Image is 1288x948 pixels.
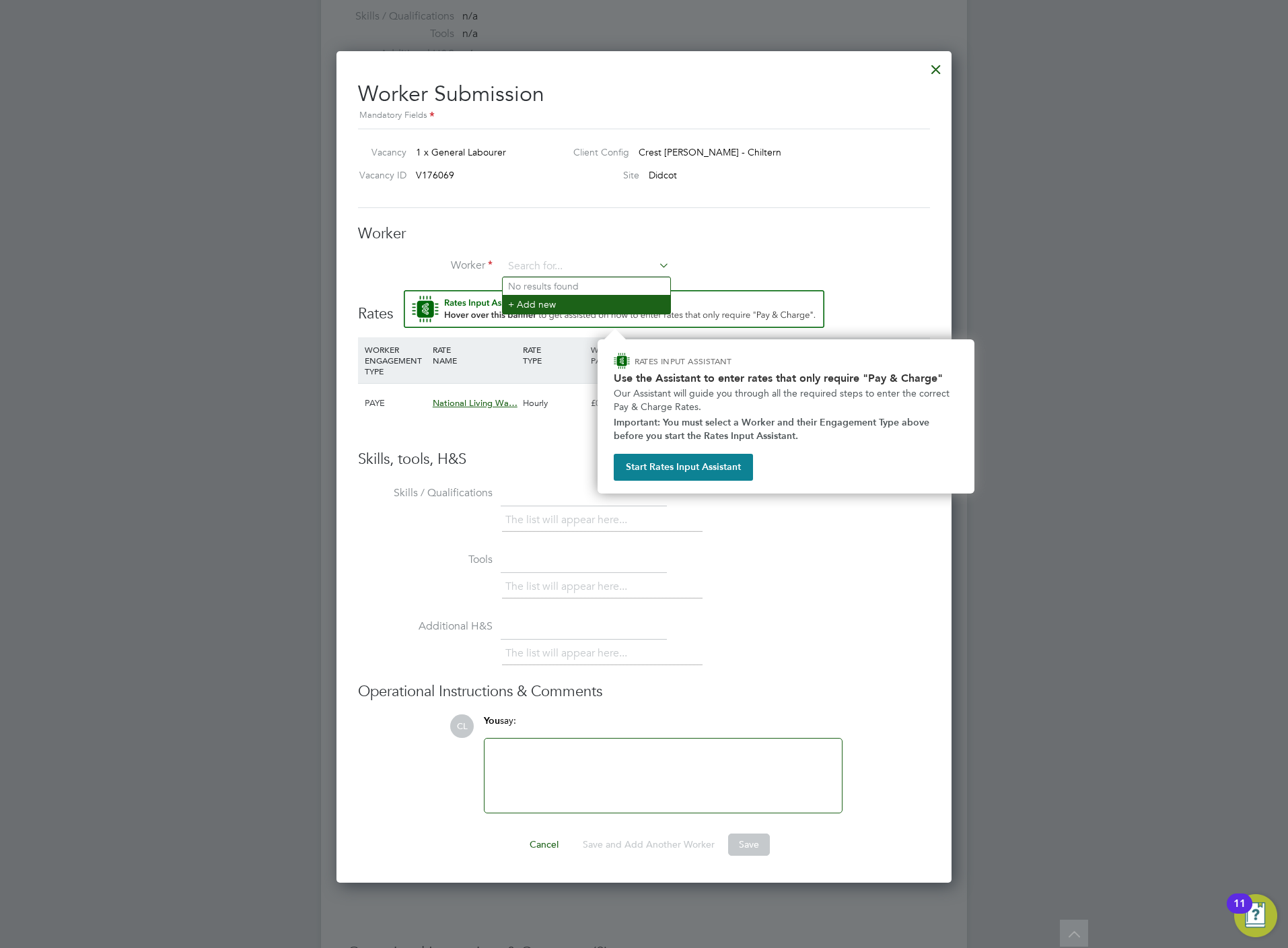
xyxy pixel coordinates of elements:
[358,290,930,324] h3: Rates
[358,259,493,273] label: Worker
[598,339,974,494] div: How to input Rates that only require Pay & Charge
[563,146,629,158] label: Client Config
[358,619,493,634] label: Additional H&S
[484,715,500,726] span: You
[433,397,517,409] span: National Living Wa…
[639,146,781,158] span: Crest [PERSON_NAME] - Chiltern
[519,834,569,855] button: Cancel
[1234,894,1277,937] button: Open Resource Center, 11 new notifications
[416,146,506,158] span: 1 x General Labourer
[587,337,655,372] div: WORKER PAY RATE
[484,714,843,738] div: say:
[358,108,930,123] div: Mandatory Fields
[649,169,677,181] span: Didcot
[587,384,655,423] div: £0.00
[503,295,670,313] li: + Add new
[563,169,639,181] label: Site
[635,355,803,367] p: RATES INPUT ASSISTANT
[505,644,633,663] li: The list will appear here...
[358,224,930,244] h3: Worker
[572,834,725,855] button: Save and Add Another Worker
[358,553,493,567] label: Tools
[416,169,454,181] span: V176069
[358,450,930,469] h3: Skills, tools, H&S
[505,578,633,596] li: The list will appear here...
[728,834,770,855] button: Save
[353,146,406,158] label: Vacancy
[450,714,474,738] span: CL
[353,169,406,181] label: Vacancy ID
[614,353,630,369] img: ENGAGE Assistant Icon
[614,417,932,442] strong: Important: You must select a Worker and their Engagement Type above before you start the Rates In...
[358,70,930,123] h2: Worker Submission
[404,290,824,328] button: Rate Assistant
[859,337,927,383] div: AGENCY CHARGE RATE
[614,372,958,384] h2: Use the Assistant to enter rates that only require "Pay & Charge"
[791,337,859,372] div: AGENCY MARKUP
[655,337,723,372] div: HOLIDAY PAY
[1233,904,1246,921] div: 11
[361,384,429,423] div: PAYE
[503,277,670,295] li: No results found
[358,486,493,500] label: Skills / Qualifications
[520,337,587,372] div: RATE TYPE
[358,682,930,702] h3: Operational Instructions & Comments
[614,454,753,481] button: Start Rates Input Assistant
[505,511,633,529] li: The list will appear here...
[361,337,429,383] div: WORKER ENGAGEMENT TYPE
[614,387,958,413] p: Our Assistant will guide you through all the required steps to enter the correct Pay & Charge Rates.
[503,257,670,277] input: Search for...
[429,337,520,372] div: RATE NAME
[520,384,587,423] div: Hourly
[723,337,791,372] div: EMPLOYER COST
